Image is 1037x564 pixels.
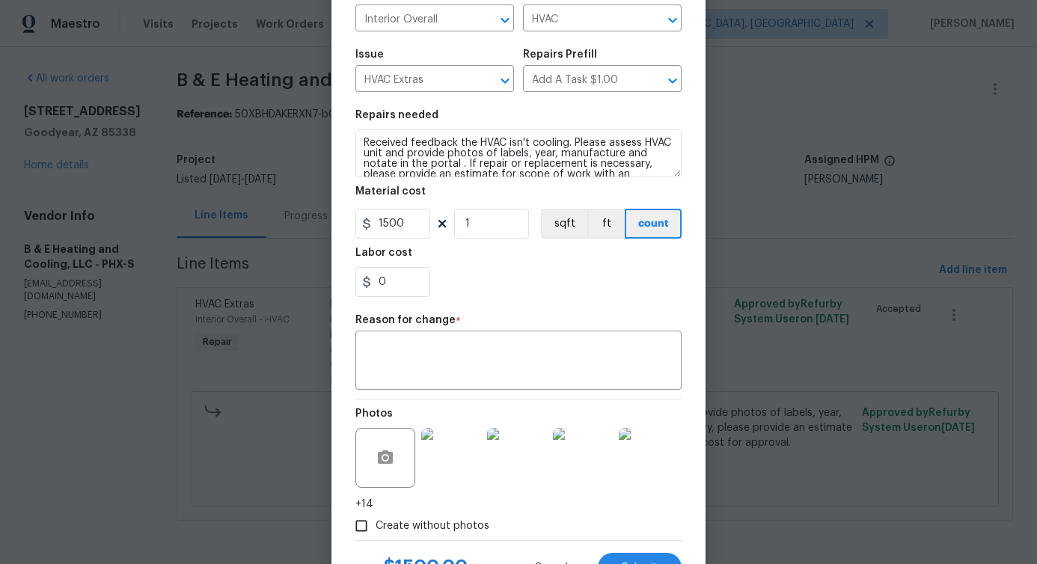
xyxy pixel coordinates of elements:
button: Open [495,10,516,31]
h5: Repairs Prefill [523,49,597,60]
h5: Photos [355,408,393,419]
button: Open [495,70,516,91]
button: ft [587,209,625,239]
textarea: Received feedback the HVAC isn't cooling. Please assess HVAC unit and provide photos of labels, y... [355,129,682,177]
h5: Material cost [355,186,426,197]
button: Open [662,10,683,31]
span: +14 [355,497,373,512]
h5: Labor cost [355,248,412,258]
span: Create without photos [376,518,489,534]
button: Open [662,70,683,91]
button: sqft [541,209,587,239]
h5: Issue [355,49,384,60]
h5: Repairs needed [355,110,438,120]
h5: Reason for change [355,315,456,325]
button: count [625,209,682,239]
